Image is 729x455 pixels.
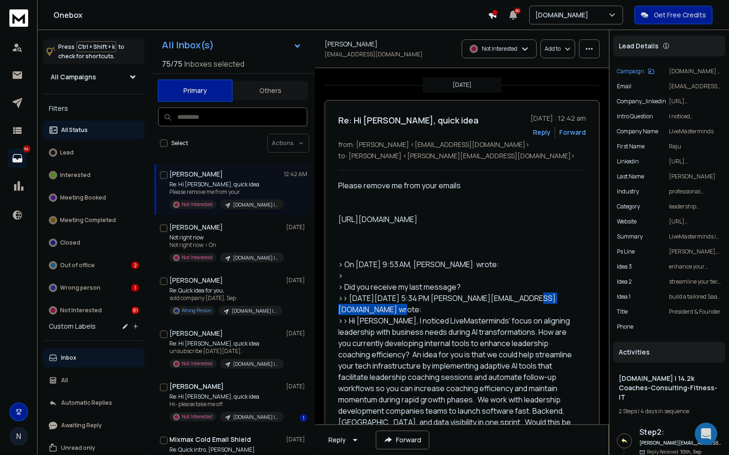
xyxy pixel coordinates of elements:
[617,188,639,195] p: industry
[43,121,144,139] button: All Status
[61,377,68,384] p: All
[169,241,282,249] p: Not right now > On
[162,40,214,50] h1: All Inbox(s)
[328,435,346,445] div: Reply
[9,427,28,446] button: N
[514,8,521,14] span: 50
[669,218,721,225] p: [URL][DOMAIN_NAME]
[619,408,720,415] div: |
[60,194,106,201] p: Meeting Booked
[338,114,478,127] h1: Re: Hi [PERSON_NAME], quick idea
[43,143,144,162] button: Lead
[376,431,429,449] button: Forward
[169,170,223,179] h1: [PERSON_NAME]
[233,254,278,262] p: [DOMAIN_NAME] | 14.2k Coaches-Consulting-Fitness-IT
[617,113,653,120] p: Intro Question
[233,80,308,101] button: Others
[51,72,96,82] h1: All Campaigns
[669,158,721,165] p: [URL][DOMAIN_NAME]
[617,203,640,210] p: Category
[669,173,721,180] p: [PERSON_NAME]
[169,181,282,188] p: Re: Hi [PERSON_NAME], quick idea
[300,414,307,422] div: 1
[533,128,551,137] button: Reply
[23,145,30,153] p: 84
[286,330,307,337] p: [DATE]
[233,414,278,421] p: [DOMAIN_NAME] | 14.2k Coaches-Consulting-Fitness-IT
[669,248,721,255] p: [PERSON_NAME], would you be the best person to speak to about building internal Saas tools and AI...
[617,68,644,75] p: Campaign
[169,223,223,232] h1: [PERSON_NAME]
[619,41,659,51] p: Lead Details
[669,278,721,285] p: streamline your tech infrastructure by implementing adaptive AI tools that facilitate leadership ...
[60,307,102,314] p: Not Interested
[669,113,721,120] p: I noticed LiveMasterminds' focus on aligning leadership with business needs during AI transformat...
[43,371,144,390] button: All
[53,9,488,21] h1: Onebox
[669,203,721,210] p: leadership development companies
[158,79,233,102] button: Primary
[286,277,307,284] p: [DATE]
[233,361,278,368] p: [DOMAIN_NAME] | 14.2k Coaches-Consulting-Fitness-IT
[617,128,658,135] p: Company Name
[617,143,645,150] p: First Name
[286,383,307,390] p: [DATE]
[182,413,213,420] p: Not Interested
[617,83,631,90] p: Email
[617,263,632,270] p: Idea 3
[232,308,277,315] p: [DOMAIN_NAME] | 14.2k Coaches-Consulting-Fitness-IT
[669,143,721,150] p: Raju
[169,347,282,355] p: unsubscribe [DATE][DATE],
[43,188,144,207] button: Meeting Booked
[669,83,721,90] p: [EMAIL_ADDRESS][DOMAIN_NAME]
[61,422,102,429] p: Awaiting Reply
[321,431,368,449] button: Reply
[169,382,224,391] h1: [PERSON_NAME]
[617,233,643,240] p: Summary
[61,354,76,362] p: Inbox
[61,126,88,134] p: All Status
[669,98,721,105] p: [URL][DOMAIN_NAME]
[169,446,280,454] p: Re: Quick intro, [PERSON_NAME]
[43,416,144,435] button: Awaiting Reply
[43,348,144,367] button: Inbox
[559,128,586,137] div: Forward
[286,224,307,231] p: [DATE]
[43,301,144,320] button: Not Interested81
[182,307,211,314] p: Wrong Person
[617,98,666,105] p: company_linkedin
[154,36,309,54] button: All Inbox(s)
[619,374,720,402] h1: [DOMAIN_NAME] | 14.2k Coaches-Consulting-Fitness-IT
[8,149,27,168] a: 84
[325,51,423,58] p: [EMAIL_ADDRESS][DOMAIN_NAME]
[613,342,725,362] div: Activities
[182,360,213,367] p: Not Interested
[531,114,586,123] p: [DATE] : 12:42 am
[131,284,139,292] div: 1
[43,102,144,115] h3: Filters
[76,41,116,52] span: Ctrl + Shift + k
[639,440,721,447] h6: [PERSON_NAME][EMAIL_ADDRESS][DOMAIN_NAME]
[680,448,701,455] span: 10th, Sep
[453,81,471,89] p: [DATE]
[169,393,282,401] p: Re: Hi [PERSON_NAME], quick idea
[669,308,721,316] p: President & Founder
[617,293,630,301] p: Idea 1
[9,9,28,27] img: logo
[669,293,721,301] p: build a tailored SaaS platform that integrates leadership performance diagnostics with AI-driven ...
[669,68,721,75] p: [DOMAIN_NAME] | 14.2k Coaches-Consulting-Fitness-IT
[43,211,144,230] button: Meeting Completed
[169,294,282,302] p: sold company [DATE], Sep
[43,256,144,275] button: Out of office2
[43,233,144,252] button: Closed
[617,173,644,180] p: Last Name
[169,435,251,444] h1: Mixmax Cold Email Shield
[169,329,223,338] h1: [PERSON_NAME]
[617,158,639,165] p: linkedin
[169,340,282,347] p: Re: Hi [PERSON_NAME], quick idea
[284,170,307,178] p: 12:42 AM
[619,407,637,415] span: 2 Steps
[617,308,628,316] p: title
[43,393,144,412] button: Automatic Replies
[60,239,80,247] p: Closed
